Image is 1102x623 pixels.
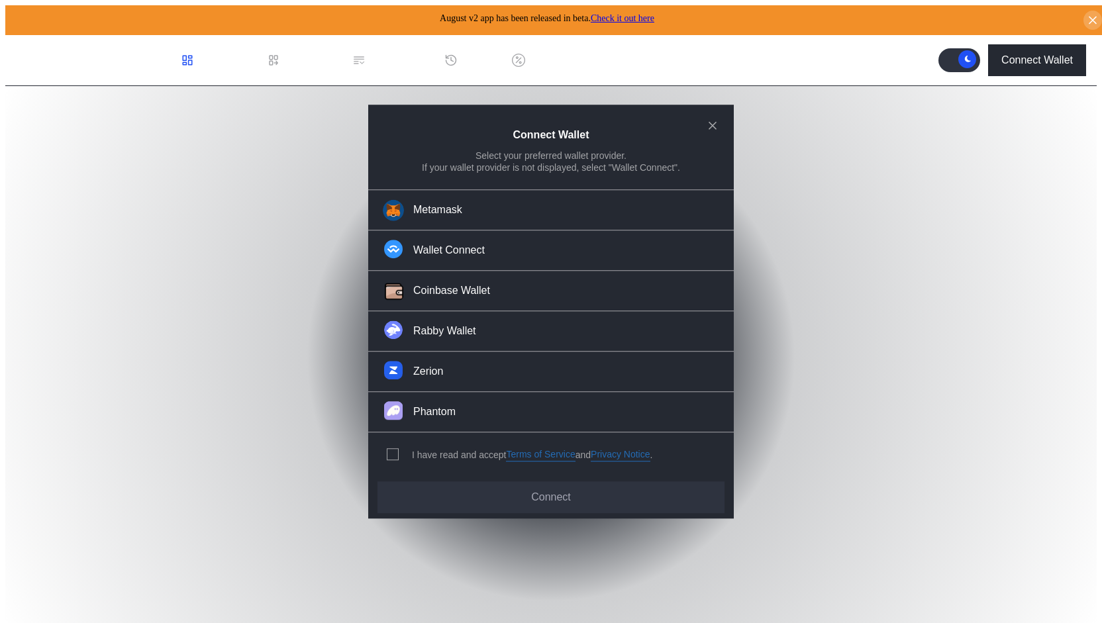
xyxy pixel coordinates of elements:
[1001,54,1073,66] div: Connect Wallet
[368,393,734,433] button: PhantomPhantom
[368,312,734,352] button: Rabby WalletRabby Wallet
[413,324,476,338] div: Rabby Wallet
[506,449,575,461] a: Terms of Service
[440,13,654,23] span: August v2 app has been released in beta.
[377,481,725,513] button: Connect
[383,281,405,303] img: Coinbase Wallet
[368,352,734,393] button: ZerionZerion
[368,271,734,312] button: Coinbase WalletCoinbase Wallet
[368,190,734,231] button: Metamask
[371,54,428,66] div: Permissions
[199,54,251,66] div: Dashboard
[422,162,680,173] div: If your wallet provider is not displayed, select "Wallet Connect".
[285,54,336,66] div: Loan Book
[413,284,490,298] div: Coinbase Wallet
[384,402,403,420] img: Phantom
[463,54,496,66] div: History
[413,244,485,258] div: Wallet Connect
[591,13,654,23] a: Check it out here
[384,321,403,340] img: Rabby Wallet
[368,231,734,271] button: Wallet Connect
[413,405,456,419] div: Phantom
[530,54,610,66] div: Discount Factors
[513,129,589,141] h2: Connect Wallet
[413,365,443,379] div: Zerion
[413,203,462,217] div: Metamask
[384,361,403,380] img: Zerion
[476,150,626,162] div: Select your preferred wallet provider.
[412,449,652,461] div: I have read and accept .
[576,449,591,461] span: and
[591,449,650,461] a: Privacy Notice
[702,115,723,136] button: close modal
